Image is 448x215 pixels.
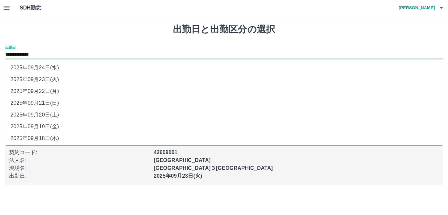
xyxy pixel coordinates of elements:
[5,121,443,133] li: 2025年09月19日(金)
[5,97,443,109] li: 2025年09月21日(日)
[154,165,273,171] b: [GEOGRAPHIC_DATA]３[GEOGRAPHIC_DATA]
[5,85,443,97] li: 2025年09月22日(月)
[154,150,177,155] b: 42609001
[9,164,150,172] p: 現場名 :
[5,144,443,156] li: 2025年09月17日(水)
[5,62,443,74] li: 2025年09月24日(水)
[5,45,16,50] label: 出勤日
[5,74,443,85] li: 2025年09月23日(火)
[154,173,202,179] b: 2025年09月23日(火)
[5,133,443,144] li: 2025年09月18日(木)
[9,156,150,164] p: 法人名 :
[154,157,211,163] b: [GEOGRAPHIC_DATA]
[9,149,150,156] p: 契約コード :
[5,109,443,121] li: 2025年09月20日(土)
[5,24,443,35] h1: 出勤日と出勤区分の選択
[9,172,150,180] p: 出勤日 :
